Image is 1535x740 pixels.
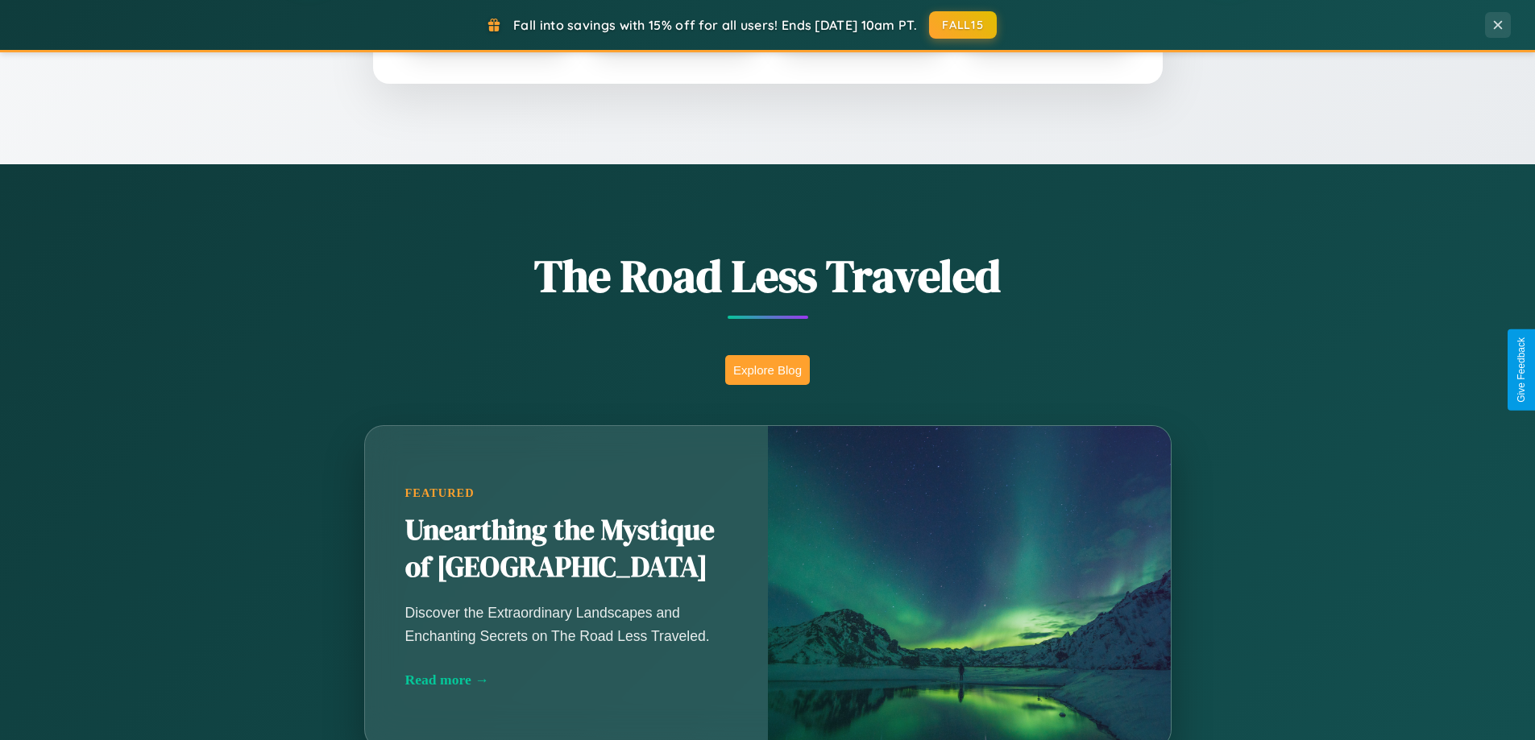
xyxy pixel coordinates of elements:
h1: The Road Less Traveled [284,245,1251,307]
p: Discover the Extraordinary Landscapes and Enchanting Secrets on The Road Less Traveled. [405,602,728,647]
button: Explore Blog [725,355,810,385]
span: Fall into savings with 15% off for all users! Ends [DATE] 10am PT. [513,17,917,33]
h2: Unearthing the Mystique of [GEOGRAPHIC_DATA] [405,512,728,586]
div: Give Feedback [1516,337,1527,403]
div: Featured [405,486,728,500]
button: FALL15 [929,11,997,39]
div: Read more → [405,672,728,688]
